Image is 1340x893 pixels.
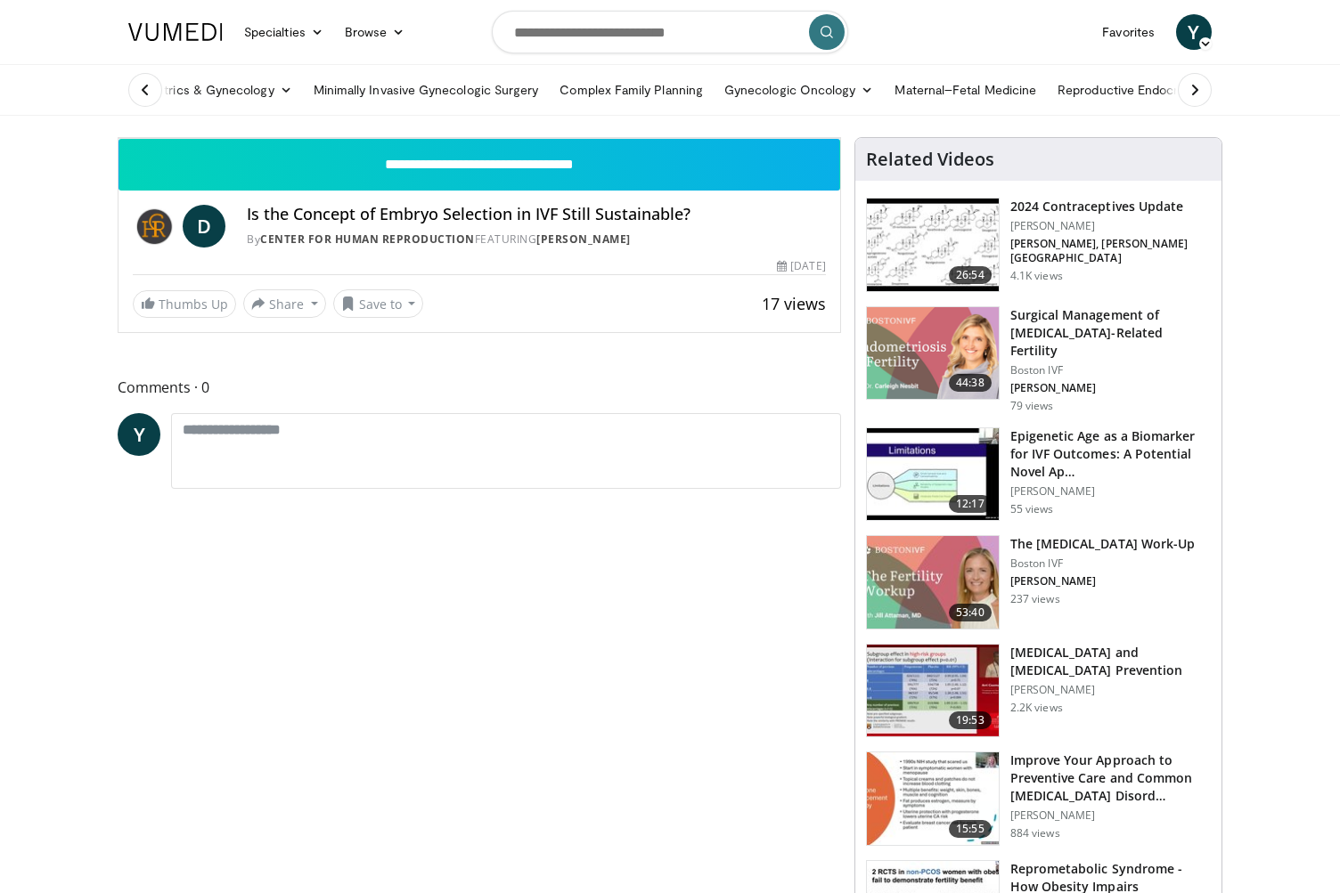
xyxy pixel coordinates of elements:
[949,374,992,392] span: 44:38
[762,293,826,314] span: 17 views
[1010,751,1211,805] h3: Improve Your Approach to Preventive Care and Common [MEDICAL_DATA] Disord…
[334,14,416,50] a: Browse
[949,711,992,729] span: 19:53
[1010,592,1060,606] p: 237 views
[260,231,475,247] a: Center for Human Reproduction
[333,289,424,318] button: Save to
[303,72,550,108] a: Minimally Invasive Gynecologic Surgery
[183,205,225,248] a: D
[867,199,999,291] img: 9de4b1b8-bdfa-4d03-8ca5-60c37705ef28.150x105_q85_crop-smart_upscale.jpg
[1010,808,1211,823] p: [PERSON_NAME]
[243,289,326,318] button: Share
[118,413,160,456] a: Y
[1010,198,1211,215] h3: 2024 Contraceptives Update
[118,72,303,108] a: Obstetrics & Gynecology
[549,72,714,108] a: Complex Family Planning
[1010,306,1211,360] h3: Surgical Management of [MEDICAL_DATA]-Related Fertility
[884,72,1047,108] a: Maternal–Fetal Medicine
[949,820,992,838] span: 15:55
[492,11,848,53] input: Search topics, interventions
[949,266,992,284] span: 26:54
[1010,427,1211,481] h3: Epigenetic Age as a Biomarker for IVF Outcomes: A Potential Novel Ap…
[1176,14,1212,50] a: Y
[1010,701,1063,715] p: 2.2K views
[133,290,236,318] a: Thumbs Up
[133,205,176,248] img: Center for Human Reproduction
[949,604,992,621] span: 53:40
[867,536,999,629] img: e8618b31-8e42-42e6-bd5f-d73bff862f6c.jpg.150x105_q85_crop-smart_upscale.jpg
[866,644,1211,738] a: 19:53 [MEDICAL_DATA] and [MEDICAL_DATA] Prevention [PERSON_NAME] 2.2K views
[247,205,825,224] h4: Is the Concept of Embryo Selection in IVF Still Sustainable?
[1010,381,1211,395] p: [PERSON_NAME]
[1010,237,1211,265] p: [PERSON_NAME], [PERSON_NAME][GEOGRAPHIC_DATA]
[1010,484,1211,499] p: [PERSON_NAME]
[1010,683,1211,697] p: [PERSON_NAME]
[1010,399,1054,413] p: 79 views
[536,231,631,247] a: [PERSON_NAME]
[128,23,223,41] img: VuMedi Logo
[233,14,334,50] a: Specialties
[867,428,999,521] img: 48734278-764f-427a-b2f3-c8a3ce016e9f.150x105_q85_crop-smart_upscale.jpg
[1010,535,1196,553] h3: The [MEDICAL_DATA] Work-Up
[866,427,1211,522] a: 12:17 Epigenetic Age as a Biomarker for IVF Outcomes: A Potential Novel Ap… [PERSON_NAME] 55 views
[866,306,1211,413] a: 44:38 Surgical Management of [MEDICAL_DATA]-Related Fertility Boston IVF [PERSON_NAME] 79 views
[118,376,841,399] span: Comments 0
[867,752,999,845] img: 7e748c63-c1cb-4acf-8515-93c9bbf98f75.150x105_q85_crop-smart_upscale.jpg
[867,645,999,737] img: 40fd0d44-1739-4b7a-8c15-b18234f216c6.150x105_q85_crop-smart_upscale.jpg
[1010,826,1060,840] p: 884 views
[1091,14,1165,50] a: Favorites
[1010,219,1211,233] p: [PERSON_NAME]
[1010,574,1196,589] p: [PERSON_NAME]
[1010,269,1063,283] p: 4.1K views
[777,258,825,274] div: [DATE]
[866,751,1211,846] a: 15:55 Improve Your Approach to Preventive Care and Common [MEDICAL_DATA] Disord… [PERSON_NAME] 88...
[866,535,1211,629] a: 53:40 The [MEDICAL_DATA] Work-Up Boston IVF [PERSON_NAME] 237 views
[247,231,825,248] div: By FEATURING
[714,72,884,108] a: Gynecologic Oncology
[118,138,840,139] video-js: Video Player
[866,149,994,170] h4: Related Videos
[949,495,992,513] span: 12:17
[1010,644,1211,679] h3: [MEDICAL_DATA] and [MEDICAL_DATA] Prevention
[866,198,1211,292] a: 26:54 2024 Contraceptives Update [PERSON_NAME] [PERSON_NAME], [PERSON_NAME][GEOGRAPHIC_DATA] 4.1K...
[1010,363,1211,377] p: Boston IVF
[867,307,999,400] img: b46e7aa4-ce93-4143-bf6a-97138ddc021a.png.150x105_q85_crop-smart_upscale.png
[1010,502,1054,516] p: 55 views
[1010,556,1196,571] p: Boston IVF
